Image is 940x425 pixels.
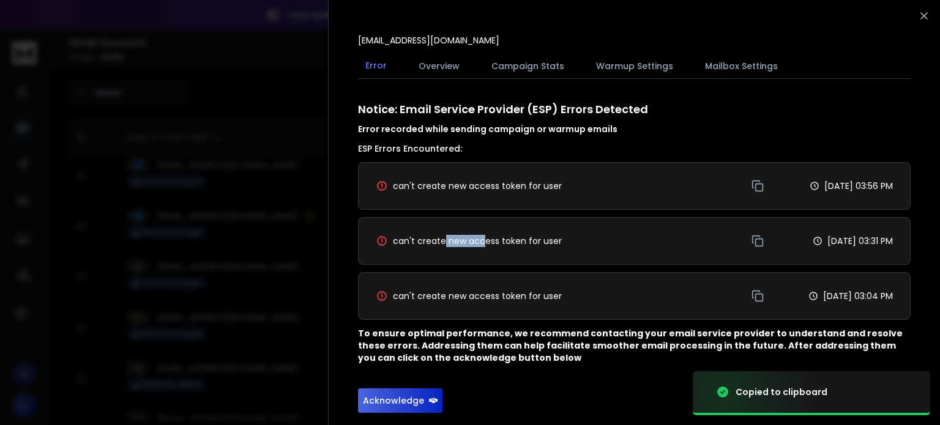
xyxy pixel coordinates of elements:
[393,290,562,302] span: can't create new access token for user
[358,327,911,364] p: To ensure optimal performance, we recommend contacting your email service provider to understand ...
[393,180,562,192] span: can't create new access token for user
[358,142,911,155] h3: ESP Errors Encountered:
[484,53,572,79] button: Campaign Stats
[358,101,911,135] h1: Notice: Email Service Provider (ESP) Errors Detected
[393,235,562,247] span: can't create new access token for user
[589,53,681,79] button: Warmup Settings
[358,52,394,80] button: Error
[827,235,893,247] p: [DATE] 03:31 PM
[736,386,827,398] div: Copied to clipboard
[358,123,911,135] h4: Error recorded while sending campaign or warmup emails
[358,388,442,413] button: Acknowledge
[824,180,893,192] p: [DATE] 03:56 PM
[698,53,785,79] button: Mailbox Settings
[358,34,499,46] p: [EMAIL_ADDRESS][DOMAIN_NAME]
[411,53,467,79] button: Overview
[823,290,893,302] p: [DATE] 03:04 PM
